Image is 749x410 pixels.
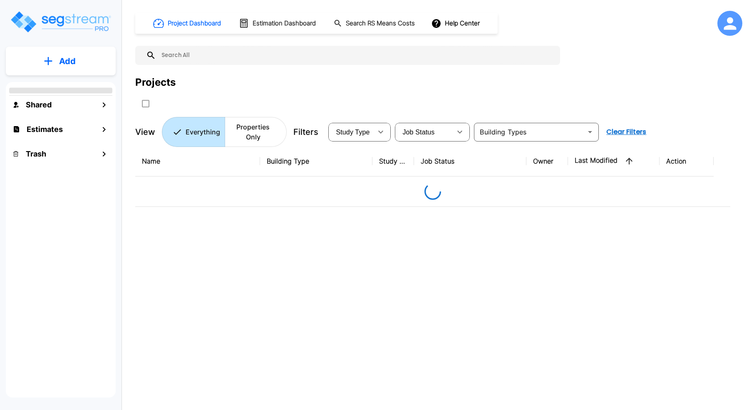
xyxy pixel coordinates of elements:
[135,75,176,90] div: Projects
[293,126,318,138] p: Filters
[429,15,483,31] button: Help Center
[346,19,415,28] h1: Search RS Means Costs
[135,126,155,138] p: View
[162,117,225,147] button: Everything
[414,146,526,176] th: Job Status
[186,127,220,137] p: Everything
[603,124,650,140] button: Clear Filters
[236,15,320,32] button: Estimation Dashboard
[27,124,63,135] h1: Estimates
[584,126,596,138] button: Open
[26,148,46,159] h1: Trash
[10,10,112,34] img: Logo
[402,129,434,136] span: Job Status
[253,19,316,28] h1: Estimation Dashboard
[568,146,660,176] th: Last Modified
[476,126,583,138] input: Building Types
[225,117,287,147] button: Properties Only
[137,95,154,112] button: SelectAll
[660,146,714,176] th: Action
[230,122,276,142] p: Properties Only
[135,146,260,176] th: Name
[260,146,372,176] th: Building Type
[330,120,372,144] div: Select
[330,15,419,32] button: Search RS Means Costs
[26,99,52,110] h1: Shared
[156,46,556,65] input: Search All
[372,146,414,176] th: Study Type
[168,19,221,28] h1: Project Dashboard
[336,129,370,136] span: Study Type
[59,55,76,67] p: Add
[6,49,116,73] button: Add
[150,14,226,32] button: Project Dashboard
[397,120,451,144] div: Select
[526,146,568,176] th: Owner
[162,117,287,147] div: Platform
